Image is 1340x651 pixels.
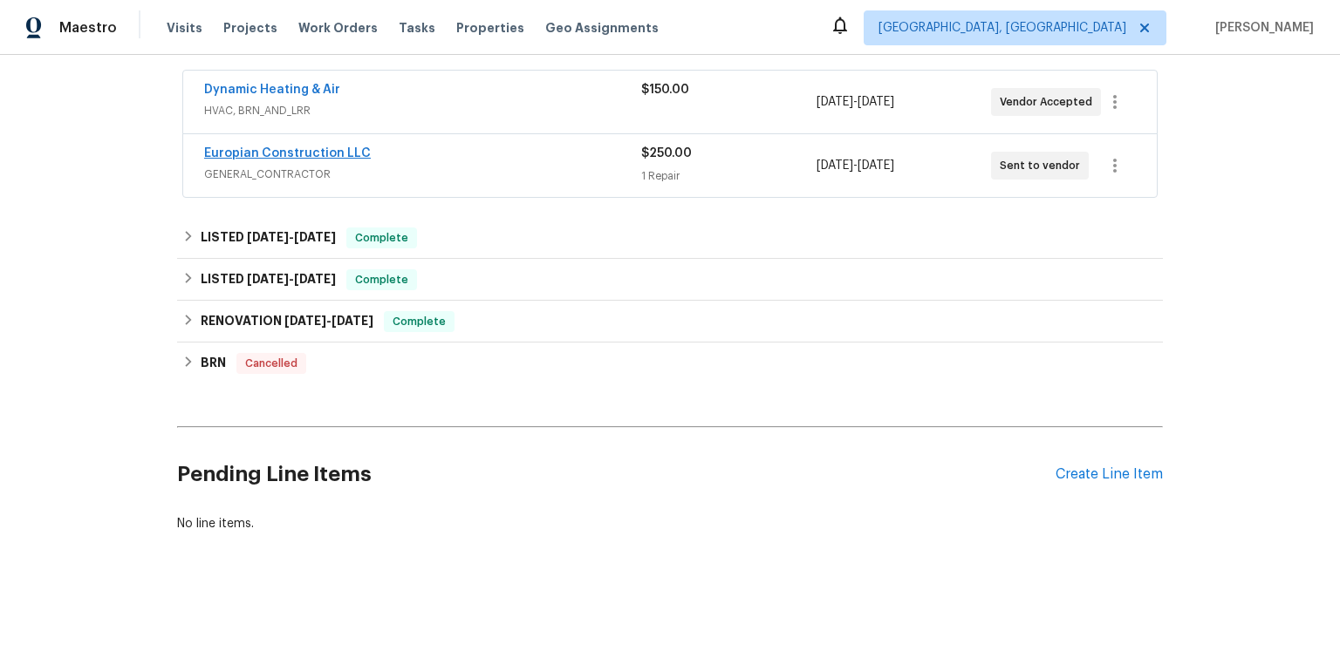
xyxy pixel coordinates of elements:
[284,315,373,327] span: -
[247,273,336,285] span: -
[386,313,453,330] span: Complete
[247,231,289,243] span: [DATE]
[201,227,336,248] h6: LISTED
[204,147,371,159] a: Europian Construction LLC
[641,167,816,185] div: 1 Repair
[294,231,336,243] span: [DATE]
[177,217,1163,259] div: LISTED [DATE]-[DATE]Complete
[247,273,289,285] span: [DATE]
[284,315,326,327] span: [DATE]
[1056,466,1163,483] div: Create Line Item
[1000,157,1087,174] span: Sent to vendor
[879,19,1126,37] span: [GEOGRAPHIC_DATA], [GEOGRAPHIC_DATA]
[177,301,1163,342] div: RENOVATION [DATE]-[DATE]Complete
[177,434,1056,515] h2: Pending Line Items
[204,102,641,119] span: HVAC, BRN_AND_LRR
[858,159,894,172] span: [DATE]
[201,311,373,332] h6: RENOVATION
[204,166,641,183] span: GENERAL_CONTRACTOR
[201,353,226,374] h6: BRN
[817,96,853,108] span: [DATE]
[399,22,435,34] span: Tasks
[817,159,853,172] span: [DATE]
[298,19,378,37] span: Work Orders
[348,271,415,288] span: Complete
[641,147,692,159] span: $250.00
[817,93,894,111] span: -
[545,19,659,37] span: Geo Assignments
[348,229,415,247] span: Complete
[641,84,689,96] span: $150.00
[858,96,894,108] span: [DATE]
[247,231,336,243] span: -
[817,157,894,174] span: -
[204,84,340,96] a: Dynamic Heating & Air
[223,19,277,37] span: Projects
[201,269,336,290] h6: LISTED
[177,259,1163,301] div: LISTED [DATE]-[DATE]Complete
[59,19,117,37] span: Maestro
[294,273,336,285] span: [DATE]
[1000,93,1099,111] span: Vendor Accepted
[332,315,373,327] span: [DATE]
[1208,19,1314,37] span: [PERSON_NAME]
[177,515,1163,532] div: No line items.
[177,342,1163,384] div: BRN Cancelled
[167,19,202,37] span: Visits
[456,19,524,37] span: Properties
[238,355,304,372] span: Cancelled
